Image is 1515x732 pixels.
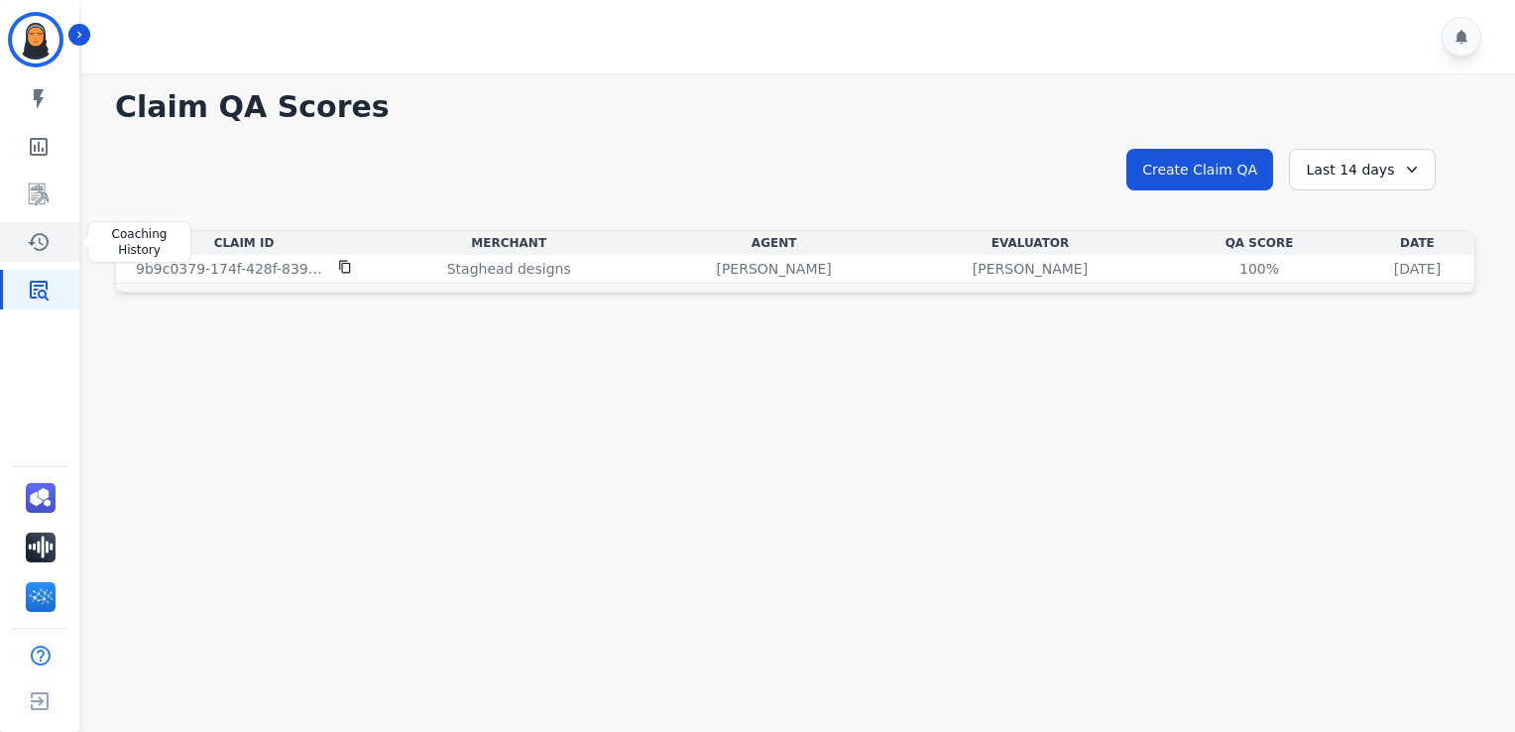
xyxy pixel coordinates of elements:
h1: Claim QA Scores [115,89,1475,125]
p: [PERSON_NAME] [973,259,1088,279]
div: Last 14 days [1289,149,1436,190]
div: Evaluator [906,235,1154,251]
img: Bordered avatar [12,16,59,63]
div: Date [1364,235,1470,251]
p: Staghead designs [447,259,571,279]
p: 9b9c0379-174f-428f-839c-6544ee188a6e [136,259,326,279]
div: 100% [1215,259,1304,279]
div: Merchant [376,235,641,251]
p: [DATE] [1394,259,1441,279]
p: [PERSON_NAME] [716,259,831,279]
div: QA Score [1162,235,1356,251]
div: Claim Id [120,235,368,251]
button: Create Claim QA [1126,149,1273,190]
div: Agent [649,235,897,251]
